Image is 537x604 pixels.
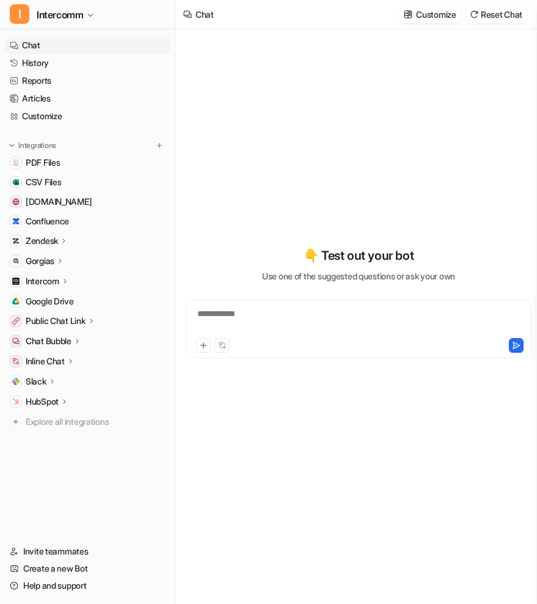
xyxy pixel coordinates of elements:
img: Inline Chat [12,358,20,365]
span: PDF Files [26,157,60,169]
a: Google DriveGoogle Drive [5,293,170,310]
p: Public Chat Link [26,315,86,327]
a: Invite teammates [5,543,170,560]
p: Integrations [18,141,56,150]
span: Explore all integrations [26,412,166,432]
img: menu_add.svg [155,141,164,150]
p: Chat Bubble [26,335,71,347]
span: I [10,4,29,24]
img: Public Chat Link [12,317,20,325]
span: CSV Files [26,176,61,188]
img: expand menu [7,141,16,150]
img: CSV Files [12,179,20,186]
div: Chat [195,8,214,21]
img: Confluence [12,218,20,225]
p: Slack [26,375,46,388]
p: HubSpot [26,396,59,408]
img: Intercom [12,278,20,285]
img: Zendesk [12,237,20,245]
a: Reports [5,72,170,89]
img: Google Drive [12,298,20,305]
p: 👇 Test out your bot [304,246,414,265]
img: customize [404,10,412,19]
p: Use one of the suggested questions or ask your own [262,270,455,282]
p: Gorgias [26,255,54,267]
img: explore all integrations [10,416,22,428]
a: www.helpdesk.com[DOMAIN_NAME] [5,193,170,210]
a: Chat [5,37,170,54]
p: Inline Chat [26,355,65,367]
img: Chat Bubble [12,337,20,345]
a: Explore all integrations [5,413,170,430]
a: ConfluenceConfluence [5,213,170,230]
span: Google Drive [26,295,74,308]
img: reset [470,10,478,19]
a: CSV FilesCSV Files [5,174,170,191]
a: PDF FilesPDF Files [5,154,170,171]
button: Customize [400,6,461,23]
p: Zendesk [26,235,58,247]
img: PDF Files [12,159,20,166]
a: Create a new Bot [5,560,170,577]
img: HubSpot [12,398,20,405]
img: Gorgias [12,257,20,265]
img: www.helpdesk.com [12,198,20,205]
span: Intercomm [37,6,83,23]
a: Help and support [5,577,170,594]
a: History [5,54,170,72]
img: Slack [12,378,20,385]
button: Reset Chat [466,6,527,23]
span: Confluence [26,215,69,227]
p: Intercom [26,275,59,287]
button: Integrations [5,139,60,152]
p: Customize [416,8,456,21]
a: Customize [5,108,170,125]
a: Articles [5,90,170,107]
span: [DOMAIN_NAME] [26,196,92,208]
